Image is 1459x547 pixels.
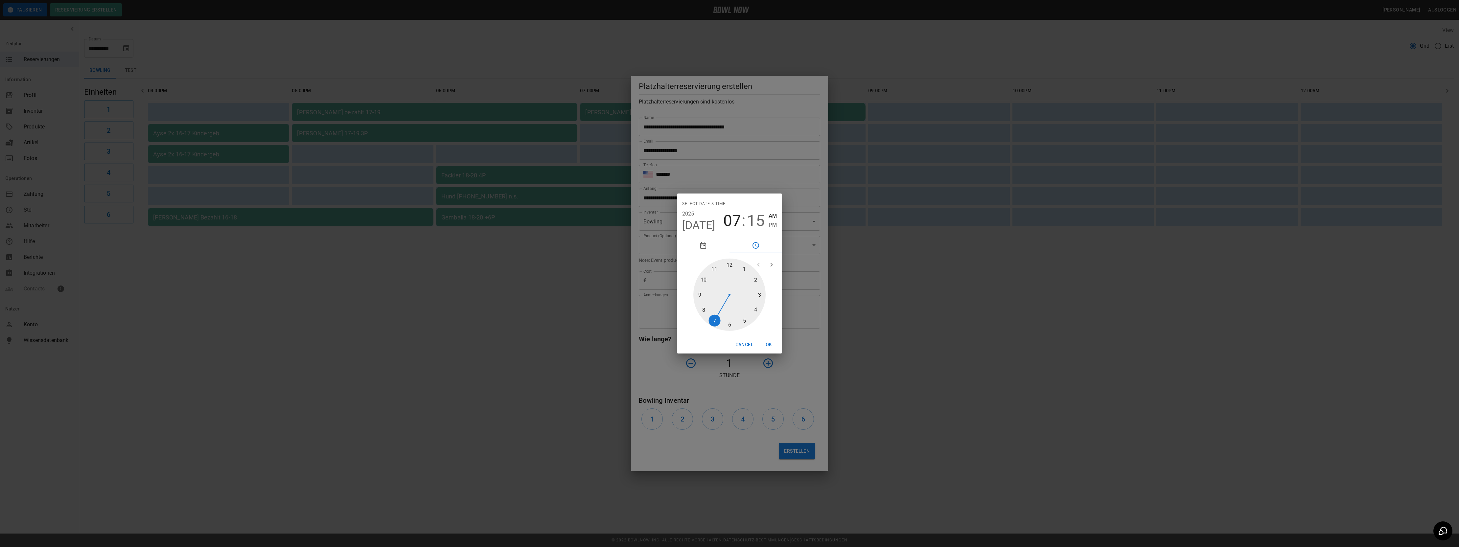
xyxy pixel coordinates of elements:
[677,238,729,253] button: pick date
[769,220,777,229] button: PM
[682,218,715,232] button: [DATE]
[682,209,694,218] button: 2025
[765,258,778,271] button: open next view
[682,199,726,209] span: Select date & time
[742,212,746,230] span: :
[723,212,741,230] button: 07
[733,339,756,351] button: Cancel
[729,238,782,253] button: pick time
[769,212,777,220] button: AM
[747,212,765,230] button: 15
[758,339,779,351] button: OK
